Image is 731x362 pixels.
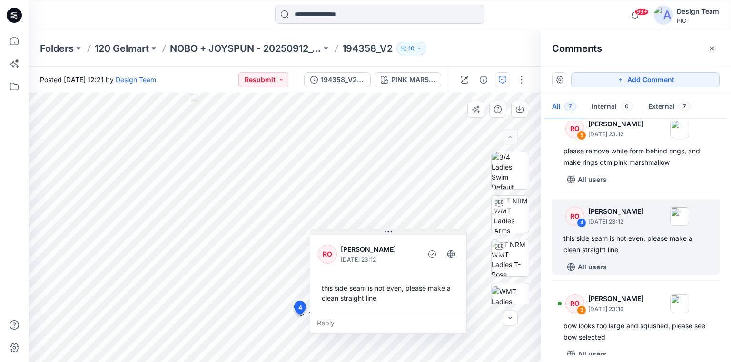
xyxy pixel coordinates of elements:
[565,207,584,226] div: RO
[563,172,611,187] button: All users
[563,259,611,275] button: All users
[565,294,584,313] div: RO
[341,255,418,265] p: [DATE] 23:12
[677,6,719,17] div: Design Team
[577,305,586,315] div: 3
[321,75,365,85] div: 194358_V2 NEW PATTERN
[40,42,74,55] a: Folders
[621,102,633,111] span: 0
[641,95,698,119] button: External
[391,75,435,85] div: PINK MARSHMALLOW
[679,102,691,111] span: 7
[310,313,466,333] div: Reply
[304,72,371,87] button: 194358_V2 NEW PATTERN
[396,42,426,55] button: 10
[494,196,529,233] img: TT NRM WMT Ladies Arms Down
[578,174,607,185] p: All users
[318,279,459,307] div: this side seam is not even, please make a clean straight line
[577,218,586,228] div: 4
[544,95,584,119] button: All
[634,8,649,16] span: 99+
[563,233,708,256] div: this side seam is not even, please make a clean straight line
[588,293,643,305] p: [PERSON_NAME]
[170,42,321,55] a: NOBO + JOYSPUN - 20250912_120_GC
[95,42,149,55] a: 120 Gelmart
[571,72,720,87] button: Add Comment
[563,145,708,168] div: please remove white form behind rings, and make rings dtm pink marshmallow
[677,17,719,24] div: PIC
[588,217,643,227] p: [DATE] 23:12
[588,206,643,217] p: [PERSON_NAME]
[578,349,607,360] p: All users
[584,95,641,119] button: Internal
[318,245,337,264] div: RO
[342,42,393,55] p: 194358_V2
[564,102,576,111] span: 7
[588,130,643,139] p: [DATE] 23:12
[298,304,302,312] span: 4
[408,43,415,54] p: 10
[563,320,708,343] div: bow looks too large and squished, please see bow selected
[492,152,529,189] img: 3/4 Ladies Swim Default
[577,131,586,140] div: 5
[588,118,643,130] p: [PERSON_NAME]
[375,72,441,87] button: PINK MARSHMALLOW
[341,244,418,255] p: [PERSON_NAME]
[565,119,584,138] div: RO
[588,305,643,314] p: [DATE] 23:10
[578,261,607,273] p: All users
[116,76,156,84] a: Design Team
[654,6,673,25] img: avatar
[40,75,156,85] span: Posted [DATE] 12:21 by
[492,239,529,276] img: TT NRM WMT Ladies T-Pose
[492,286,529,316] img: WMT Ladies Swim Front
[563,347,611,362] button: All users
[476,72,491,87] button: Details
[552,43,602,54] h2: Comments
